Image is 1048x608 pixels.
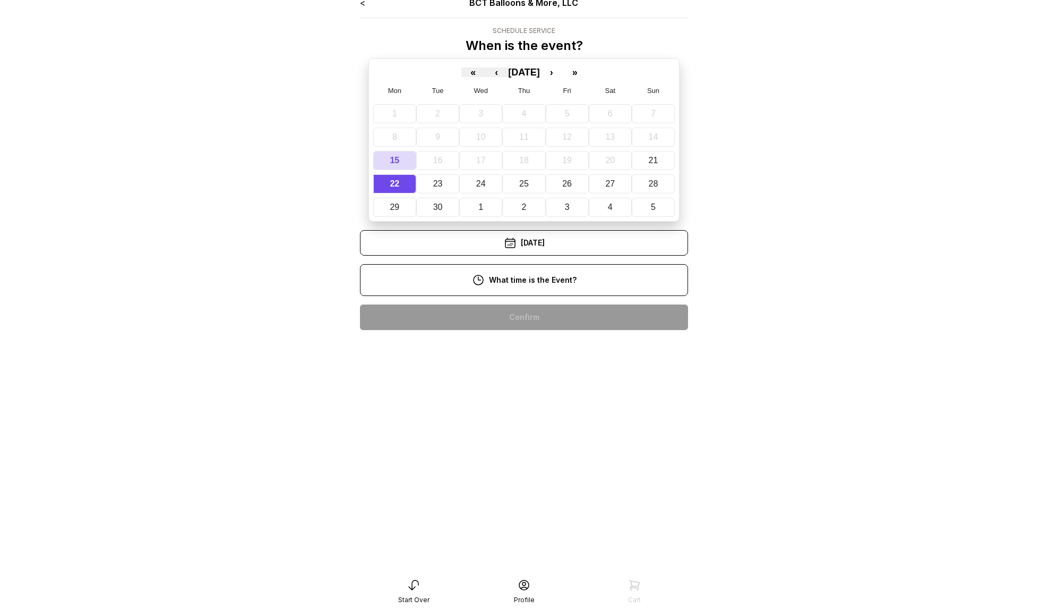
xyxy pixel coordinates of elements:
[514,596,535,604] div: Profile
[459,198,502,217] button: October 1, 2025
[416,151,459,170] button: September 16, 2025
[605,156,615,165] abbr: September 20, 2025
[416,128,459,147] button: September 9, 2025
[608,202,613,212] abbr: October 4, 2025
[628,596,641,604] div: Cart
[632,128,675,147] button: September 14, 2025
[508,67,540,77] button: [DATE]
[390,156,399,165] abbr: September 15, 2025
[589,174,632,193] button: September 27, 2025
[546,104,589,123] button: September 5, 2025
[563,87,571,95] abbr: Friday
[478,202,483,212] abbr: October 1, 2025
[433,156,443,165] abbr: September 16, 2025
[373,198,416,217] button: September 29, 2025
[565,202,570,212] abbr: October 3, 2025
[518,87,530,95] abbr: Thursday
[435,109,440,118] abbr: September 2, 2025
[433,202,443,212] abbr: September 30, 2025
[521,109,526,118] abbr: September 4, 2025
[390,202,399,212] abbr: September 29, 2025
[373,174,416,193] button: September 22, 2025
[589,128,632,147] button: September 13, 2025
[608,109,613,118] abbr: September 6, 2025
[651,202,656,212] abbr: October 5, 2025
[649,132,658,141] abbr: September 14, 2025
[476,179,486,188] abbr: September 24, 2025
[546,198,589,217] button: October 3, 2025
[508,67,540,78] span: [DATE]
[459,151,502,170] button: September 17, 2025
[632,174,675,193] button: September 28, 2025
[432,87,444,95] abbr: Tuesday
[540,67,563,77] button: ›
[360,230,688,256] div: [DATE]
[565,109,570,118] abbr: September 5, 2025
[562,132,572,141] abbr: September 12, 2025
[416,174,459,193] button: September 23, 2025
[502,104,545,123] button: September 4, 2025
[416,198,459,217] button: September 30, 2025
[519,156,529,165] abbr: September 18, 2025
[546,174,589,193] button: September 26, 2025
[562,179,572,188] abbr: September 26, 2025
[502,174,545,193] button: September 25, 2025
[373,104,416,123] button: September 1, 2025
[649,179,658,188] abbr: September 28, 2025
[416,104,459,123] button: September 2, 2025
[502,128,545,147] button: September 11, 2025
[466,37,583,54] p: When is the event?
[398,596,429,604] div: Start Over
[388,87,401,95] abbr: Monday
[390,179,399,188] abbr: September 22, 2025
[563,67,587,77] button: »
[521,202,526,212] abbr: October 2, 2025
[474,87,488,95] abbr: Wednesday
[562,156,572,165] abbr: September 19, 2025
[459,104,502,123] button: September 3, 2025
[435,132,440,141] abbr: September 9, 2025
[433,179,443,188] abbr: September 23, 2025
[651,109,656,118] abbr: September 7, 2025
[502,198,545,217] button: October 2, 2025
[605,179,615,188] abbr: September 27, 2025
[519,132,529,141] abbr: September 11, 2025
[589,151,632,170] button: September 20, 2025
[459,128,502,147] button: September 10, 2025
[392,132,397,141] abbr: September 8, 2025
[605,87,616,95] abbr: Saturday
[546,128,589,147] button: September 12, 2025
[632,151,675,170] button: September 21, 2025
[632,198,675,217] button: October 5, 2025
[466,27,583,35] div: Schedule Service
[459,174,502,193] button: September 24, 2025
[647,87,659,95] abbr: Sunday
[485,67,508,77] button: ‹
[519,179,529,188] abbr: September 25, 2025
[476,132,486,141] abbr: September 10, 2025
[589,104,632,123] button: September 6, 2025
[649,156,658,165] abbr: September 21, 2025
[392,109,397,118] abbr: September 1, 2025
[589,198,632,217] button: October 4, 2025
[476,156,486,165] abbr: September 17, 2025
[605,132,615,141] abbr: September 13, 2025
[502,151,545,170] button: September 18, 2025
[632,104,675,123] button: September 7, 2025
[373,128,416,147] button: September 8, 2025
[546,151,589,170] button: September 19, 2025
[478,109,483,118] abbr: September 3, 2025
[373,151,416,170] button: September 15, 2025
[461,67,485,77] button: «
